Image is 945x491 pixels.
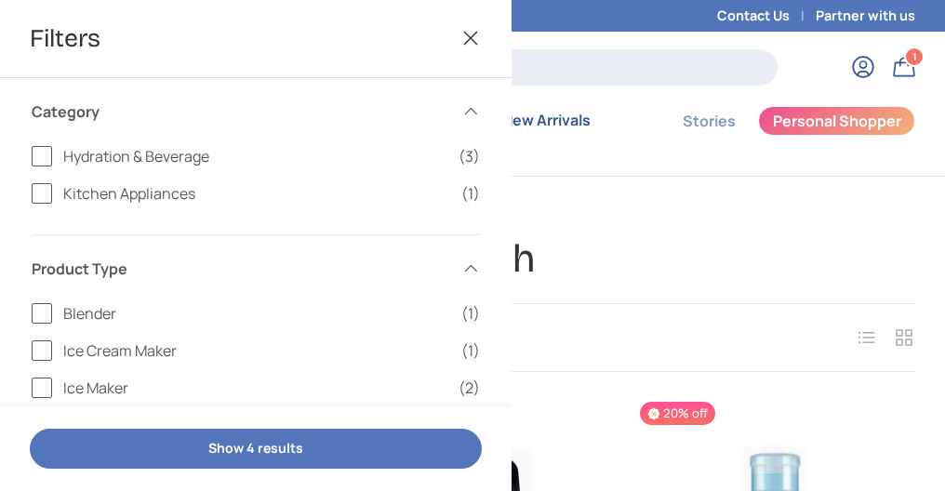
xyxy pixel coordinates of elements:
a: Contact Us [717,6,816,26]
span: Category [32,100,450,123]
span: Product Type [32,258,450,280]
span: Filters [30,22,100,55]
a: Personal Shopper [758,106,915,136]
span: Ice Cream Maker [63,339,450,362]
a: New Arrivals [502,102,591,139]
span: Blender [63,302,450,325]
span: (1) [461,302,480,325]
span: Personal Shopper [773,113,901,128]
nav: Secondary [638,102,915,176]
summary: Category [32,78,480,145]
span: Kitchen Appliances [63,182,450,205]
span: (2) [459,377,480,399]
span: (1) [461,339,480,362]
a: Partner with us [816,6,915,26]
a: Stories [683,103,736,139]
span: 1 [912,49,917,63]
span: (1) [461,182,480,205]
span: Ice Maker [63,377,447,399]
button: Show 4 results [30,429,482,469]
span: 20% off [640,402,715,425]
span: (3) [459,145,480,167]
summary: Product Type [32,235,480,302]
span: Hydration & Beverage [63,145,447,167]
